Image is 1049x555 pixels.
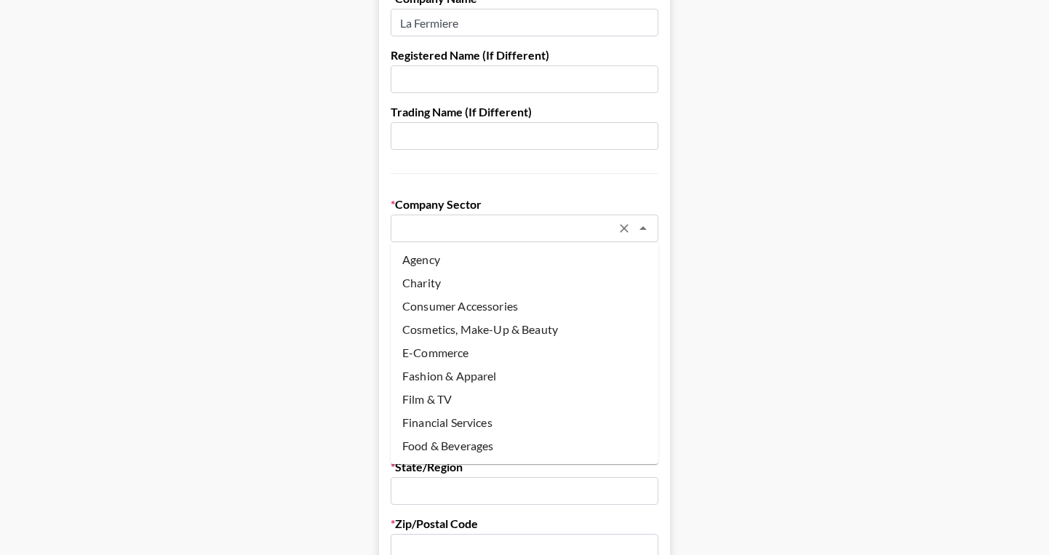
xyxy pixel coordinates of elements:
[391,460,658,474] label: State/Region
[391,248,658,271] li: Agency
[391,341,658,364] li: E-Commerce
[391,516,658,531] label: Zip/Postal Code
[633,218,653,239] button: Close
[391,364,658,388] li: Fashion & Apparel
[391,458,658,481] li: Health & Wellbeing
[391,295,658,318] li: Consumer Accessories
[391,434,658,458] li: Food & Beverages
[391,48,658,63] label: Registered Name (If Different)
[391,271,658,295] li: Charity
[391,197,658,212] label: Company Sector
[391,388,658,411] li: Film & TV
[391,318,658,341] li: Cosmetics, Make-Up & Beauty
[391,411,658,434] li: Financial Services
[391,105,658,119] label: Trading Name (If Different)
[614,218,634,239] button: Clear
